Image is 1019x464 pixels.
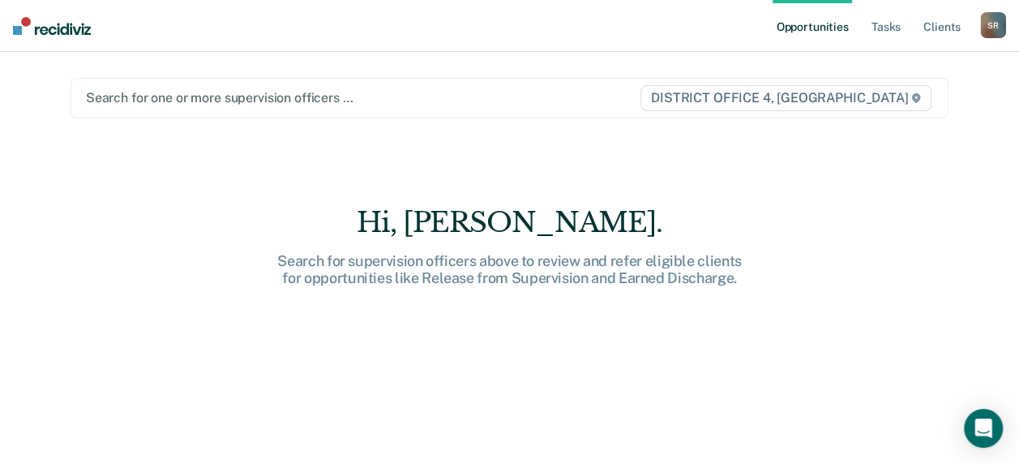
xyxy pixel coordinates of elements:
div: Search for supervision officers above to review and refer eligible clients for opportunities like... [250,252,769,287]
div: S R [980,12,1006,38]
div: Hi, [PERSON_NAME]. [250,206,769,239]
span: DISTRICT OFFICE 4, [GEOGRAPHIC_DATA] [640,85,931,111]
img: Recidiviz [13,17,91,35]
div: Open Intercom Messenger [964,409,1003,448]
button: SR [980,12,1006,38]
